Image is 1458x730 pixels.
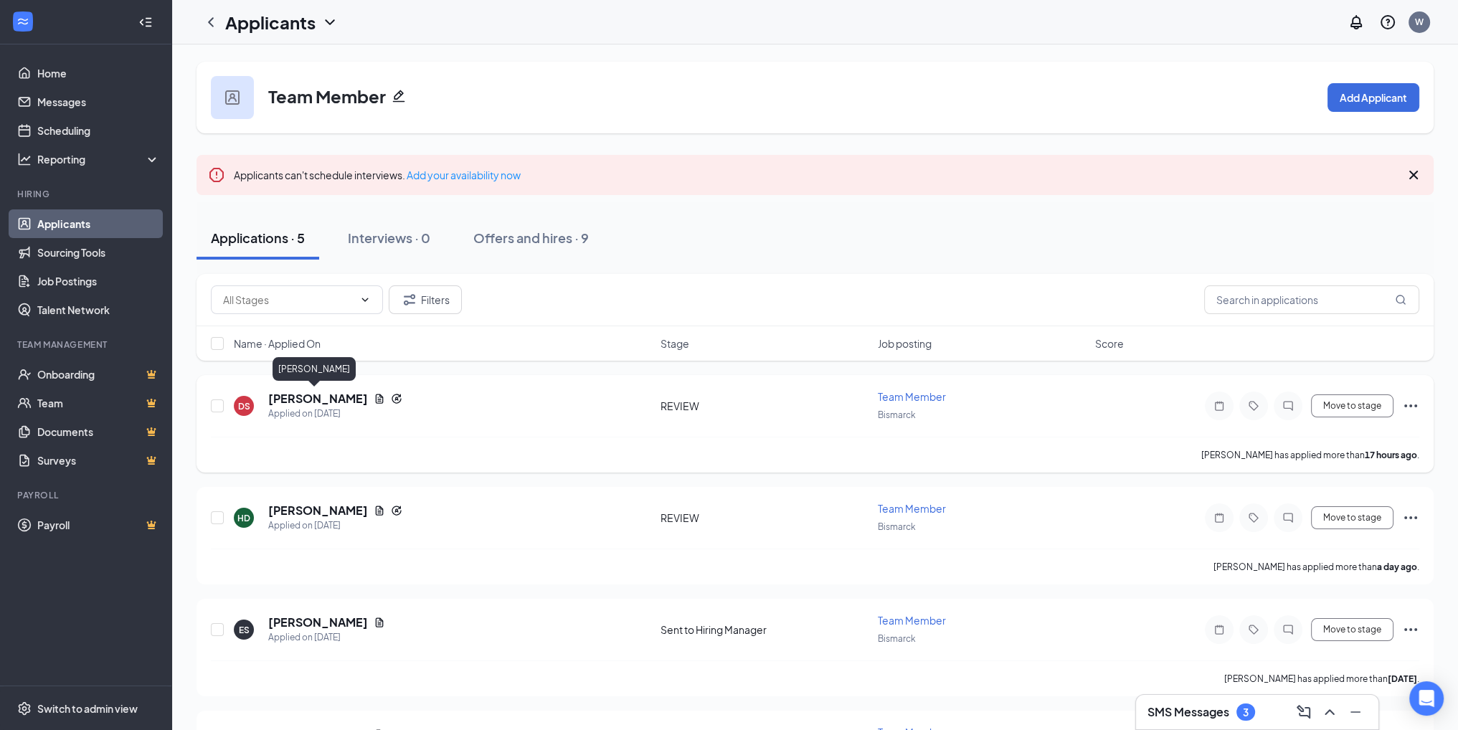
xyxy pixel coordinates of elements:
div: W [1415,16,1424,28]
h3: Team Member [268,84,386,108]
span: Team Member [878,502,946,515]
input: All Stages [223,292,354,308]
input: Search in applications [1204,285,1419,314]
svg: Note [1211,512,1228,523]
p: [PERSON_NAME] has applied more than . [1224,673,1419,685]
span: Name · Applied On [234,336,321,351]
svg: Settings [17,701,32,716]
svg: Note [1211,624,1228,635]
h5: [PERSON_NAME] [268,615,368,630]
div: Sent to Hiring Manager [661,622,869,637]
a: Add your availability now [407,169,521,181]
button: ChevronUp [1318,701,1341,724]
svg: Reapply [391,393,402,404]
button: Filter Filters [389,285,462,314]
svg: Cross [1405,166,1422,184]
div: Applications · 5 [211,229,305,247]
div: HD [237,512,250,524]
svg: Note [1211,400,1228,412]
svg: ChatInactive [1279,512,1297,523]
span: Bismarck [878,409,916,420]
svg: ChevronUp [1321,703,1338,721]
div: Applied on [DATE] [268,407,402,421]
h1: Applicants [225,10,316,34]
button: Move to stage [1311,506,1393,529]
div: 3 [1243,706,1249,719]
svg: Reapply [391,505,402,516]
a: OnboardingCrown [37,360,160,389]
svg: Ellipses [1402,397,1419,414]
p: [PERSON_NAME] has applied more than . [1213,561,1419,573]
svg: Analysis [17,152,32,166]
svg: Filter [401,291,418,308]
div: REVIEW [661,511,869,525]
svg: QuestionInfo [1379,14,1396,31]
a: Talent Network [37,295,160,324]
h5: [PERSON_NAME] [268,391,368,407]
svg: Pencil [392,89,406,103]
img: user icon [225,90,240,105]
button: Minimize [1344,701,1367,724]
div: Applied on [DATE] [268,630,385,645]
div: Offers and hires · 9 [473,229,589,247]
svg: MagnifyingGlass [1395,294,1406,305]
b: a day ago [1377,561,1417,572]
button: Move to stage [1311,394,1393,417]
div: Reporting [37,152,161,166]
div: Switch to admin view [37,701,138,716]
svg: ComposeMessage [1295,703,1312,721]
svg: Collapse [138,15,153,29]
span: Team Member [878,614,946,627]
div: [PERSON_NAME] [273,357,356,381]
a: Scheduling [37,116,160,145]
p: [PERSON_NAME] has applied more than . [1201,449,1419,461]
a: Job Postings [37,267,160,295]
div: Team Management [17,338,157,351]
svg: ChatInactive [1279,624,1297,635]
svg: Tag [1245,512,1262,523]
svg: Error [208,166,225,184]
div: Open Intercom Messenger [1409,681,1444,716]
span: Job posting [878,336,932,351]
a: PayrollCrown [37,511,160,539]
div: Applied on [DATE] [268,518,402,533]
a: Home [37,59,160,87]
svg: ChevronDown [321,14,339,31]
svg: ChevronDown [359,294,371,305]
h5: [PERSON_NAME] [268,503,368,518]
a: Sourcing Tools [37,238,160,267]
b: [DATE] [1388,673,1417,684]
svg: Tag [1245,624,1262,635]
div: Hiring [17,188,157,200]
svg: WorkstreamLogo [16,14,30,29]
div: REVIEW [661,399,869,413]
svg: Minimize [1347,703,1364,721]
div: DS [238,400,250,412]
span: Stage [661,336,689,351]
div: ES [239,624,250,636]
svg: Ellipses [1402,621,1419,638]
svg: Document [374,505,385,516]
svg: ChatInactive [1279,400,1297,412]
button: Move to stage [1311,618,1393,641]
svg: Document [374,393,385,404]
svg: Notifications [1348,14,1365,31]
svg: Document [374,617,385,628]
svg: ChevronLeft [202,14,219,31]
span: Applicants can't schedule interviews. [234,169,521,181]
button: Add Applicant [1327,83,1419,112]
a: Messages [37,87,160,116]
svg: Ellipses [1402,509,1419,526]
span: Bismarck [878,633,916,644]
a: Applicants [37,209,160,238]
button: ComposeMessage [1292,701,1315,724]
b: 17 hours ago [1365,450,1417,460]
div: Payroll [17,489,157,501]
span: Score [1095,336,1124,351]
a: DocumentsCrown [37,417,160,446]
h3: SMS Messages [1147,704,1229,720]
a: TeamCrown [37,389,160,417]
a: SurveysCrown [37,446,160,475]
svg: Tag [1245,400,1262,412]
